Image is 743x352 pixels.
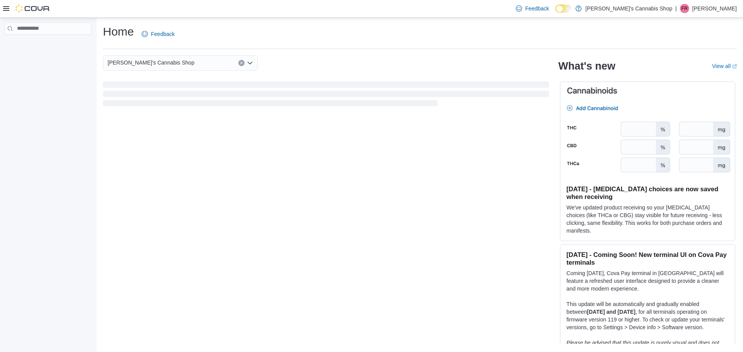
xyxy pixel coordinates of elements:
[567,185,729,201] h3: [DATE] - [MEDICAL_DATA] choices are now saved when receiving
[247,60,253,66] button: Open list of options
[525,5,549,12] span: Feedback
[712,63,737,69] a: View allExternal link
[692,4,737,13] p: [PERSON_NAME]
[567,251,729,266] h3: [DATE] - Coming Soon! New terminal UI on Cova Pay terminals
[585,4,672,13] p: [PERSON_NAME]'s Cannabis Shop
[5,36,91,55] nav: Complex example
[103,83,549,108] span: Loading
[680,4,689,13] div: Felicia Roy
[567,204,729,235] p: We've updated product receiving so your [MEDICAL_DATA] choices (like THCa or CBG) stay visible fo...
[555,5,572,13] input: Dark Mode
[567,269,729,292] p: Coming [DATE], Cova Pay terminal in [GEOGRAPHIC_DATA] will feature a refreshed user interface des...
[587,309,635,315] strong: [DATE] and [DATE]
[681,4,688,13] span: FR
[15,5,50,12] img: Cova
[238,60,245,66] button: Clear input
[108,58,194,67] span: [PERSON_NAME]'s Cannabis Shop
[675,4,677,13] p: |
[103,24,134,39] h1: Home
[139,26,178,42] a: Feedback
[567,300,729,331] p: This update will be automatically and gradually enabled between , for all terminals operating on ...
[732,64,737,69] svg: External link
[151,30,175,38] span: Feedback
[513,1,552,16] a: Feedback
[558,60,615,72] h2: What's new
